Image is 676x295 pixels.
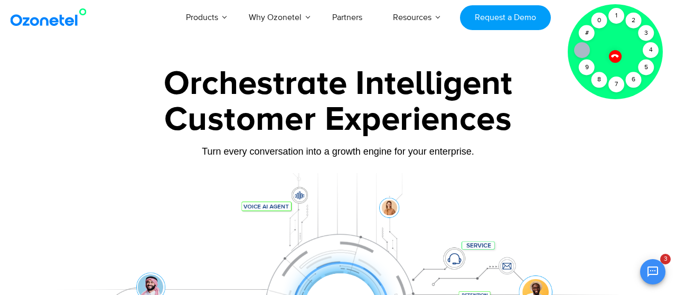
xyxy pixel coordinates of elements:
div: 7 [608,77,624,92]
div: Customer Experiences [45,94,631,145]
div: Orchestrate Intelligent [45,67,631,101]
div: 1 [608,8,624,24]
div: 3 [639,25,654,41]
a: Request a Demo [460,5,550,30]
span: 3 [660,254,671,264]
div: 6 [626,72,642,88]
div: 2 [626,13,642,28]
div: Turn every conversation into a growth engine for your enterprise. [45,146,631,157]
div: 9 [579,60,595,75]
div: # [579,25,595,41]
div: 4 [643,42,659,58]
button: Open chat [640,259,665,284]
div: 8 [591,72,607,88]
div: 0 [591,13,607,28]
div: 5 [639,60,654,75]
